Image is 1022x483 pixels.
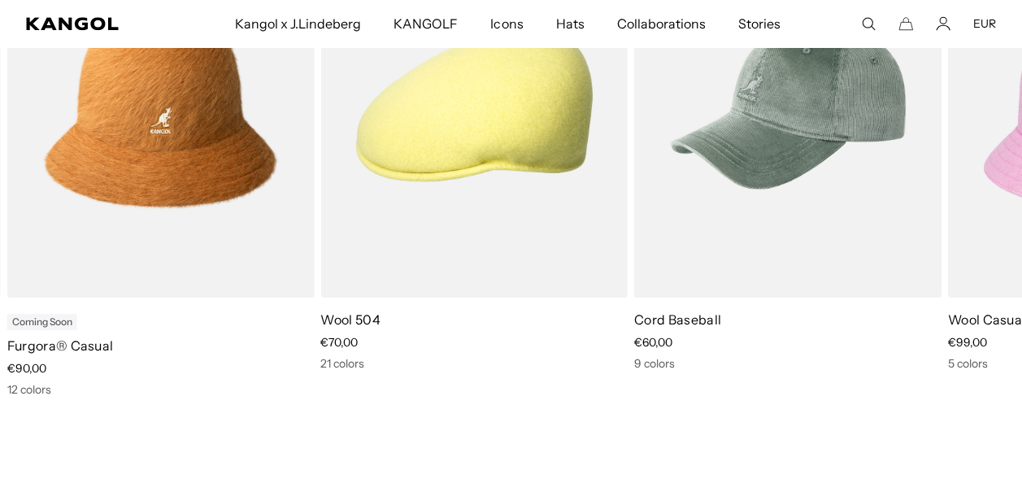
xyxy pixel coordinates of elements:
[7,337,315,355] p: Furgora® Casual
[634,335,672,350] span: €60,00
[320,311,628,329] p: Wool 504
[320,356,628,371] div: 21 colors
[320,335,358,350] span: €70,00
[898,16,913,31] button: Cart
[7,361,46,376] span: €90,00
[7,314,77,330] div: Coming Soon
[973,16,996,31] button: EUR
[948,335,987,350] span: €99,00
[634,311,942,329] p: Cord Baseball
[26,17,154,30] a: Kangol
[936,16,950,31] a: Account
[634,356,942,371] div: 9 colors
[7,382,315,397] div: 12 colors
[861,16,876,31] summary: Search here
